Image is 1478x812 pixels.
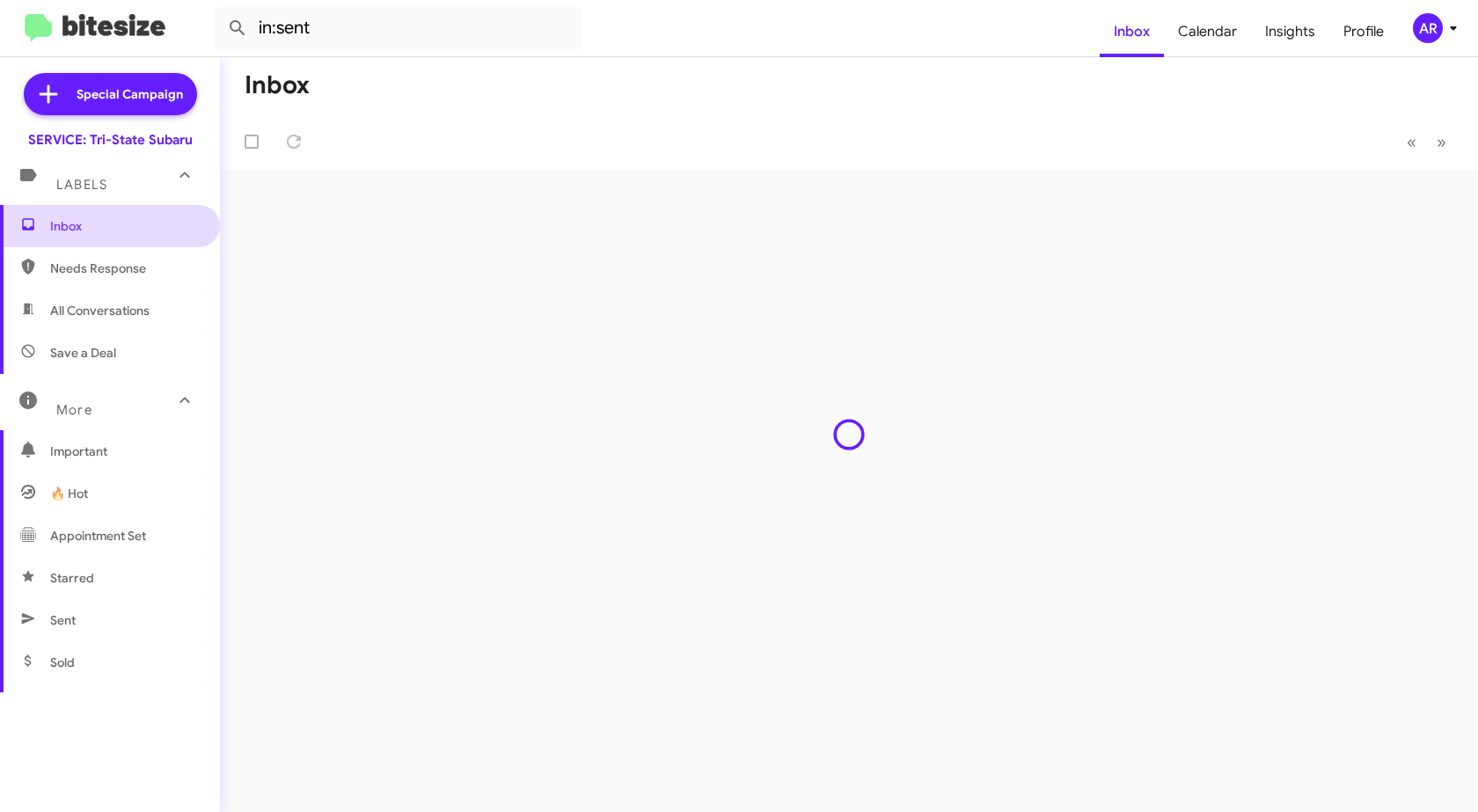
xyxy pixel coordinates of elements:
[245,71,310,99] h1: Inbox
[77,85,183,103] span: Special Campaign
[24,73,197,115] a: Special Campaign
[1426,124,1457,160] button: Next
[1413,13,1443,43] div: AR
[50,344,116,362] span: Save a Deal
[1251,6,1329,57] a: Insights
[1397,124,1457,160] nav: Page navigation example
[56,177,107,193] span: Labels
[50,302,150,319] span: All Conversations
[50,569,94,587] span: Starred
[1329,6,1398,57] a: Profile
[213,7,582,49] input: Search
[50,611,76,629] span: Sent
[1437,131,1446,153] span: »
[1100,6,1164,57] a: Inbox
[1396,124,1427,160] button: Previous
[50,217,200,235] span: Inbox
[50,485,88,502] span: 🔥 Hot
[50,260,200,277] span: Needs Response
[1398,13,1459,43] button: AR
[50,443,200,460] span: Important
[1407,131,1416,153] span: «
[50,654,75,671] span: Sold
[28,131,193,149] div: SERVICE: Tri-State Subaru
[56,402,92,418] span: More
[1164,6,1251,57] a: Calendar
[50,527,146,545] span: Appointment Set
